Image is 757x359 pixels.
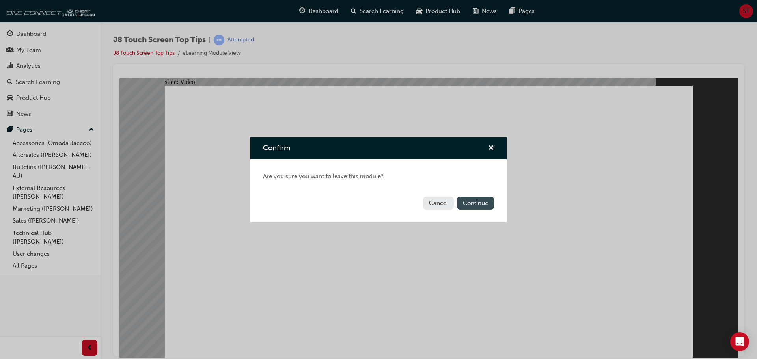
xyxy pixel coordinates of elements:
button: cross-icon [488,143,494,153]
span: cross-icon [488,145,494,152]
div: Are you sure you want to leave this module? [250,159,507,193]
button: Cancel [423,197,454,210]
button: Continue [457,197,494,210]
div: Confirm [250,137,507,222]
span: Confirm [263,143,290,152]
div: Open Intercom Messenger [730,332,749,351]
